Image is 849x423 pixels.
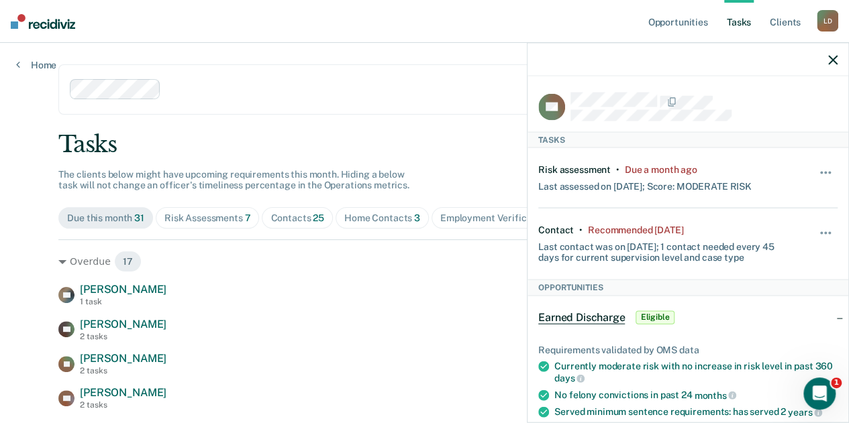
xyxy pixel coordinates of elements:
img: Recidiviz [11,14,75,29]
div: Opportunities [528,280,848,296]
iframe: Intercom live chat [803,377,836,410]
span: Eligible [636,310,674,324]
div: Due this month [67,213,144,224]
div: Currently moderate risk with no increase in risk level in past 360 [554,361,838,383]
span: Earned Discharge [538,310,625,324]
div: Recommended 3 days ago [588,224,683,235]
div: Served minimum sentence requirements: has served 2 [554,406,838,418]
div: L D [817,10,838,32]
span: 3 [414,213,420,223]
span: 31 [134,213,144,223]
div: 2 tasks [80,366,166,375]
span: 1 [831,377,842,388]
div: 2 tasks [80,332,166,341]
span: The clients below might have upcoming requirements this month. Hiding a below task will not chang... [58,169,409,191]
span: 7 [245,213,251,223]
div: Contact [538,224,574,235]
div: 1 task [80,297,166,306]
span: months [694,389,736,400]
a: Home [16,59,56,71]
div: Tasks [528,131,848,147]
span: 25 [313,213,324,223]
div: Tasks [58,131,791,158]
div: Employment Verification [440,213,557,224]
div: Requirements validated by OMS data [538,344,838,355]
span: 17 [114,251,142,272]
span: [PERSON_NAME] [80,352,166,365]
div: Last contact was on [DATE]; 1 contact needed every 45 days for current supervision level and case... [538,235,788,263]
div: Last assessed on [DATE]; Score: MODERATE RISK [538,176,752,192]
span: years [788,407,822,418]
div: • [616,164,619,176]
div: Due a month ago [625,164,697,176]
div: Home Contacts [344,213,420,224]
div: Earned DischargeEligible [528,296,848,339]
span: days [554,373,585,383]
span: [PERSON_NAME] [80,318,166,330]
div: 2 tasks [80,400,166,410]
span: [PERSON_NAME] [80,386,166,399]
div: • [579,224,583,235]
div: Overdue [58,251,791,272]
span: [PERSON_NAME] [80,283,166,296]
div: Risk assessment [538,164,611,176]
div: Contacts [270,213,324,224]
div: No felony convictions in past 24 [554,389,838,401]
div: Risk Assessments [164,213,251,224]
